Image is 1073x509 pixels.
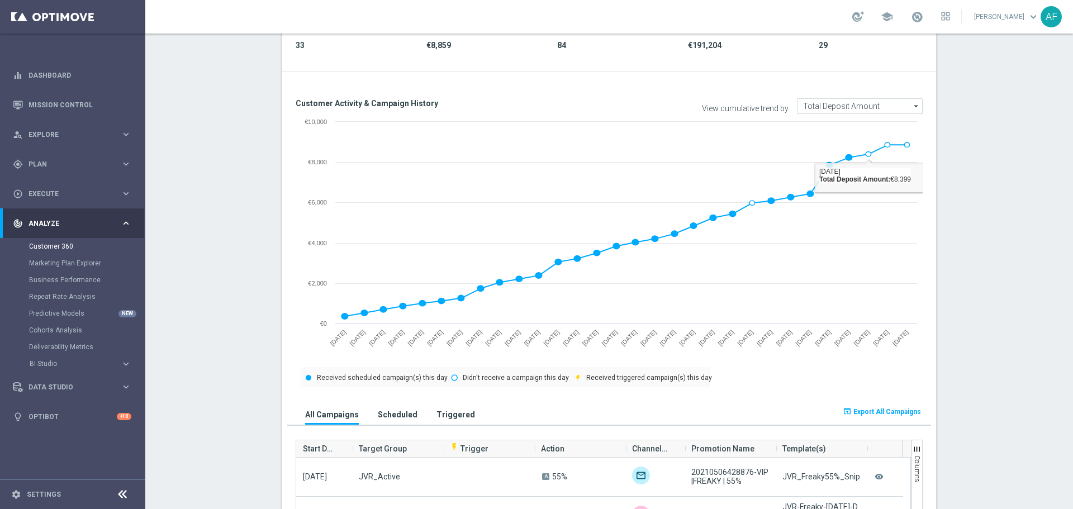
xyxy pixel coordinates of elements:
div: BI Studio [29,355,144,372]
div: JVR_Freaky55%_Snip [782,472,860,481]
a: Predictive Models [29,309,116,318]
a: Deliverability Metrics [29,342,116,351]
span: [DATE] [303,472,327,481]
text: €4,000 [308,240,327,246]
text: €0 [320,320,327,327]
text: [DATE] [639,329,658,347]
div: Mission Control [12,101,132,110]
text: €8,000 [308,159,327,165]
span: €8,859 [426,40,544,51]
a: Settings [27,491,61,498]
text: [DATE] [756,329,774,347]
i: equalizer [13,70,23,80]
span: Template(s) [782,437,826,460]
i: keyboard_arrow_right [121,188,131,199]
i: flash_on [450,443,459,451]
i: track_changes [13,218,23,229]
text: €2,000 [308,280,327,287]
div: Repeat Rate Analysis [29,288,144,305]
text: €6,000 [308,199,327,206]
div: Data Studio keyboard_arrow_right [12,383,132,392]
button: open_in_browser Export All Campaigns [841,404,923,420]
text: [DATE] [562,329,580,347]
button: play_circle_outline Execute keyboard_arrow_right [12,189,132,198]
div: track_changes Analyze keyboard_arrow_right [12,219,132,228]
span: Action [541,437,564,460]
a: Dashboard [29,60,131,90]
text: [DATE] [329,329,347,347]
button: Triggered [434,404,478,425]
h3: Customer Activity & Campaign History [296,98,601,108]
a: Repeat Rate Analysis [29,292,116,301]
div: Execute [13,189,121,199]
text: [DATE] [833,329,852,347]
text: [DATE] [620,329,638,347]
button: Scheduled [375,404,420,425]
span: Promotion Name [691,437,754,460]
i: arrow_drop_down [911,99,922,113]
i: remove_red_eye [873,469,885,484]
span: Data Studio [29,384,121,391]
text: [DATE] [600,329,619,347]
text: [DATE] [542,329,561,347]
i: play_circle_outline [13,189,23,199]
span: Execute [29,191,121,197]
text: [DATE] [775,329,793,347]
label: View cumulative trend by [702,104,789,113]
text: [DATE] [678,329,696,347]
span: Start Date [303,437,336,460]
span: Analyze [29,220,121,227]
div: Analyze [13,218,121,229]
div: Predictive Models [29,305,144,322]
span: keyboard_arrow_down [1027,11,1039,23]
h3: Triggered [436,410,475,420]
div: Mission Control [13,90,131,120]
button: gps_fixed Plan keyboard_arrow_right [12,160,132,169]
div: Cohorts Analysis [29,322,144,339]
div: Deliverability Metrics [29,339,144,355]
a: Mission Control [29,90,131,120]
text: Didn't receive a campaign this day [463,374,569,382]
text: [DATE] [523,329,541,347]
text: [DATE] [658,329,677,347]
span: Channel(s) [632,437,669,460]
text: [DATE] [697,329,716,347]
span: Target Group [359,437,407,460]
div: BI Studio [30,360,121,367]
text: [DATE] [814,329,832,347]
div: Explore [13,130,121,140]
button: equalizer Dashboard [12,71,132,80]
text: [DATE] [387,329,405,347]
i: person_search [13,130,23,140]
i: keyboard_arrow_right [121,359,131,369]
div: Marketing Plan Explorer [29,255,144,272]
button: lightbulb Optibot +10 [12,412,132,421]
span: Plan [29,161,121,168]
text: [DATE] [426,329,444,347]
text: Received triggered campaign(s) this day [586,374,712,382]
div: NEW [118,310,136,317]
a: [PERSON_NAME]keyboard_arrow_down [973,8,1041,25]
span: A [542,473,549,480]
text: [DATE] [716,329,735,347]
text: Received scheduled campaign(s) this day [317,374,448,382]
span: Columns [913,455,921,482]
text: [DATE] [872,329,890,347]
span: €191,204 [688,40,805,51]
text: €10,000 [305,118,327,125]
button: person_search Explore keyboard_arrow_right [12,130,132,139]
span: Export All Campaigns [853,408,921,416]
text: [DATE] [581,329,599,347]
a: Business Performance [29,275,116,284]
text: [DATE] [348,329,367,347]
h3: Scheduled [378,410,417,420]
i: gps_fixed [13,159,23,169]
div: Optibot [13,402,131,431]
i: open_in_browser [843,407,852,416]
span: Explore [29,131,121,138]
span: 20210506428876-VIP|FREAKY | 55% [691,468,769,486]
